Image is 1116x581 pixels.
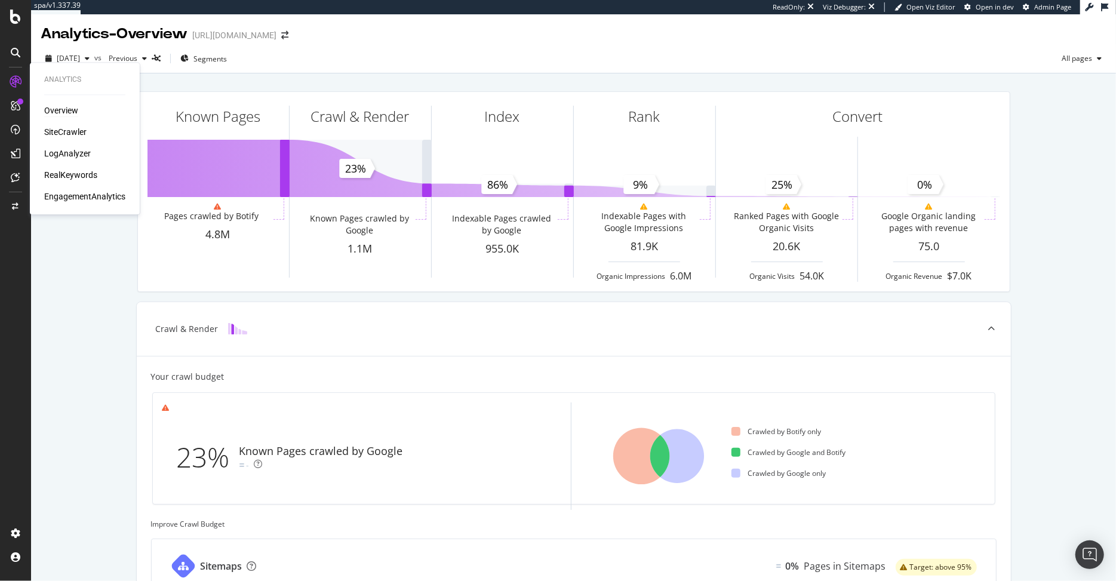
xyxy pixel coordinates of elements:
img: Equal [239,463,244,467]
div: - [247,459,250,471]
button: All pages [1057,49,1106,68]
div: 955.0K [432,241,573,257]
div: 23% [177,438,239,477]
a: EngagementAnalytics [44,190,125,202]
a: Overview [44,104,78,116]
div: 6.0M [671,269,692,283]
span: Open Viz Editor [906,2,955,11]
div: Pages crawled by Botify [164,210,259,222]
div: Pages in Sitemaps [804,560,886,573]
div: Sitemaps [201,560,242,573]
span: All pages [1057,53,1092,63]
div: 1.1M [290,241,431,257]
div: Improve Crawl Budget [151,519,997,529]
span: Segments [193,54,227,64]
a: SiteCrawler [44,126,87,138]
button: Segments [176,49,232,68]
div: Index [485,106,520,127]
span: Previous [104,53,137,63]
a: Open in dev [964,2,1014,12]
div: Crawled by Google only [731,468,826,478]
div: Analytics [44,75,125,85]
a: Admin Page [1023,2,1071,12]
div: Known Pages crawled by Google [306,213,413,236]
div: Open Intercom Messenger [1075,540,1104,569]
div: Organic Impressions [597,271,666,281]
div: Known Pages [176,106,260,127]
div: Indexable Pages with Google Impressions [591,210,697,234]
button: Previous [104,49,152,68]
div: Crawl & Render [156,323,219,335]
div: Analytics - Overview [41,24,187,44]
span: Open in dev [976,2,1014,11]
span: Target: above 95% [910,564,972,571]
div: 0% [786,560,800,573]
div: [URL][DOMAIN_NAME] [192,29,276,41]
div: Crawl & Render [311,106,410,127]
a: Open Viz Editor [894,2,955,12]
div: 81.9K [574,239,715,254]
a: LogAnalyzer [44,147,91,159]
div: Your crawl budget [151,371,225,383]
div: warning label [896,559,977,576]
div: arrow-right-arrow-left [281,31,288,39]
div: Crawled by Botify only [731,426,821,436]
span: Admin Page [1034,2,1071,11]
div: ReadOnly: [773,2,805,12]
div: Crawled by Google and Botify [731,447,846,457]
span: 2025 Sep. 1st [57,53,80,63]
div: Rank [629,106,660,127]
button: [DATE] [41,49,94,68]
div: Indexable Pages crawled by Google [448,213,555,236]
span: vs [94,53,104,63]
img: block-icon [228,323,247,334]
img: Equal [776,564,781,568]
div: Viz Debugger: [823,2,866,12]
div: 4.8M [147,227,289,242]
a: RealKeywords [44,169,97,181]
div: Known Pages crawled by Google [239,444,403,459]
